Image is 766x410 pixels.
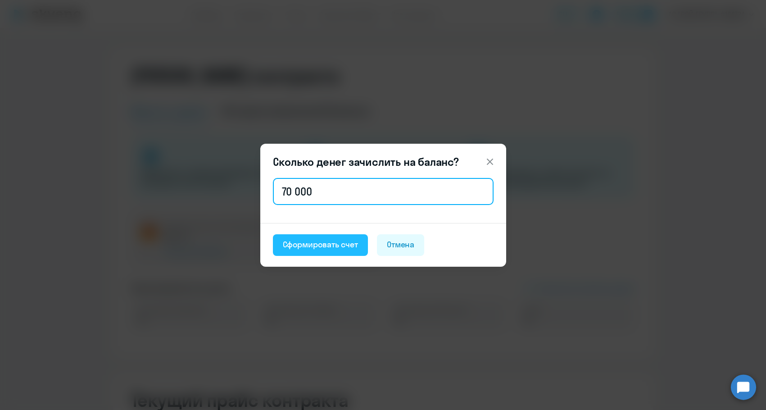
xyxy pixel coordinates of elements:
button: Отмена [377,234,425,256]
header: Сколько денег зачислить на баланс? [260,155,506,169]
button: Сформировать счет [273,234,368,256]
div: Отмена [387,239,415,251]
input: 1 000 000 000 ₽ [273,178,494,205]
div: Сформировать счет [283,239,358,251]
